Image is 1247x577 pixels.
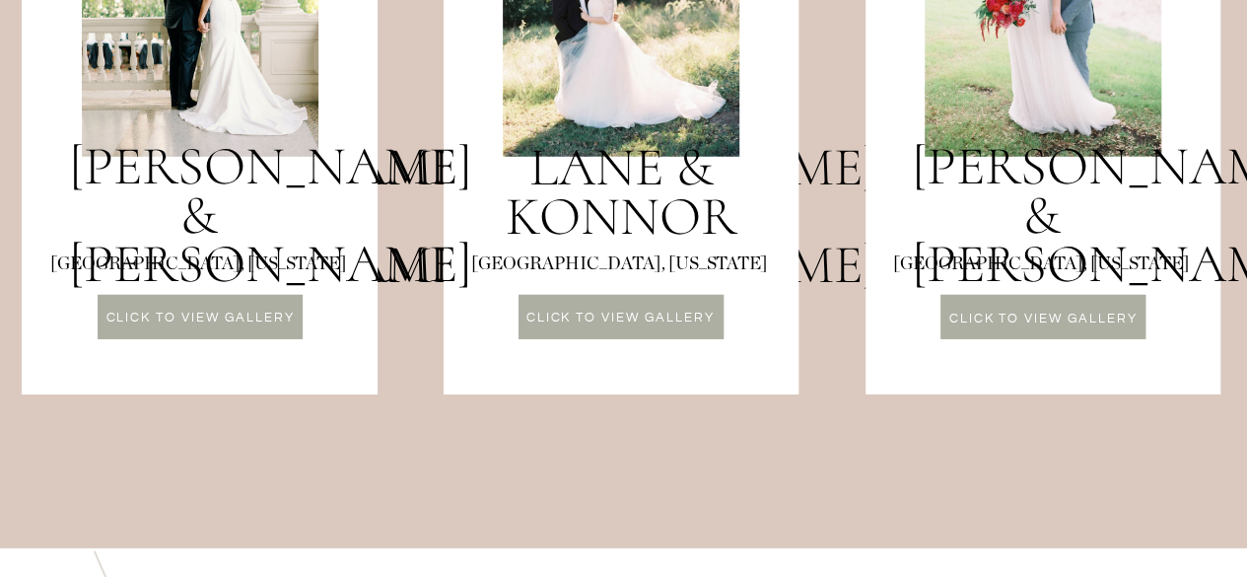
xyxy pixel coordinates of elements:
[519,312,723,328] a: CLICK TO VIEW GALLERY
[941,313,1145,329] a: CLICK TO VIEW GALLERY
[912,142,1173,242] a: [PERSON_NAME] & [PERSON_NAME]
[443,252,797,279] p: [GEOGRAPHIC_DATA], [US_STATE]
[21,252,376,280] p: [GEOGRAPHIC_DATA], [US_STATE]
[22,252,377,283] p: [GEOGRAPHIC_DATA], [US_STATE]
[69,142,330,242] a: [PERSON_NAME] & [PERSON_NAME]
[99,312,303,328] a: CLICK TO VIEW GALLERY
[474,143,769,245] a: Lane & konnor
[865,252,1219,283] p: [GEOGRAPHIC_DATA], [US_STATE]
